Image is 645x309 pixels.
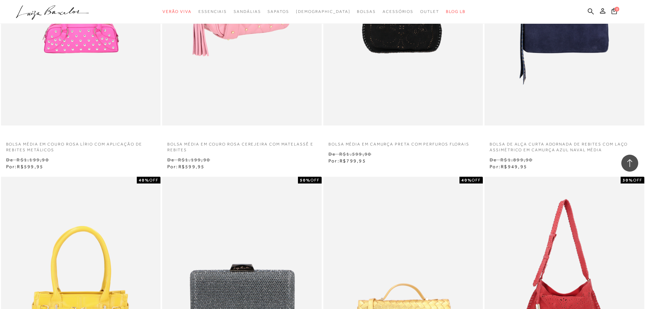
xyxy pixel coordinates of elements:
small: R$1.599,90 [339,151,371,157]
span: Outlet [420,9,439,14]
span: R$599,95 [178,164,205,169]
a: categoryNavScreenReaderText [420,5,439,18]
strong: 30% [623,178,633,182]
span: Acessórios [383,9,413,14]
small: R$1.199,90 [17,157,49,162]
small: De [328,151,336,157]
span: R$799,95 [340,158,366,163]
a: BOLSA MÉDIA EM COURO ROSA CEREJEIRA COM MATELASSÊ E REBITES [162,137,322,153]
span: R$599,95 [17,164,43,169]
span: Sandálias [234,9,261,14]
a: categoryNavScreenReaderText [163,5,192,18]
a: categoryNavScreenReaderText [267,5,289,18]
small: R$1.199,90 [178,157,210,162]
small: R$1.899,90 [500,157,533,162]
span: Bolsas [357,9,376,14]
span: OFF [633,178,642,182]
span: Por: [6,164,44,169]
a: categoryNavScreenReaderText [357,5,376,18]
span: Verão Viva [163,9,192,14]
span: Por: [490,164,527,169]
a: noSubCategoriesText [296,5,350,18]
span: OFF [149,178,158,182]
span: Essenciais [198,9,227,14]
a: categoryNavScreenReaderText [234,5,261,18]
small: De [490,157,497,162]
span: R$949,95 [501,164,527,169]
span: [DEMOGRAPHIC_DATA] [296,9,350,14]
button: 0 [609,7,619,17]
a: BLOG LB [446,5,466,18]
span: 0 [615,7,619,12]
span: OFF [472,178,481,182]
a: BOLSA DE ALÇA CURTA ADORNADA DE REBITES COM LAÇO ASSIMÉTRICO EM CAMURÇA AZUL NAVAL MÉDIA [485,137,644,153]
span: BLOG LB [446,9,466,14]
span: Sapatos [267,9,289,14]
small: De [6,157,13,162]
a: BOLSA MÉDIA EM CAMURÇA PRETA COM PERFUROS FLORAIS [323,137,483,147]
span: OFF [310,178,320,182]
span: Por: [167,164,205,169]
strong: 40% [139,178,149,182]
strong: 50% [300,178,310,182]
a: BOLSA MÉDIA EM COURO ROSA LÍRIO COM APLICAÇÃO DE REBITES METÁLICOS [1,137,160,153]
small: De [167,157,174,162]
strong: 40% [461,178,472,182]
a: categoryNavScreenReaderText [198,5,227,18]
a: categoryNavScreenReaderText [383,5,413,18]
span: Por: [328,158,366,163]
